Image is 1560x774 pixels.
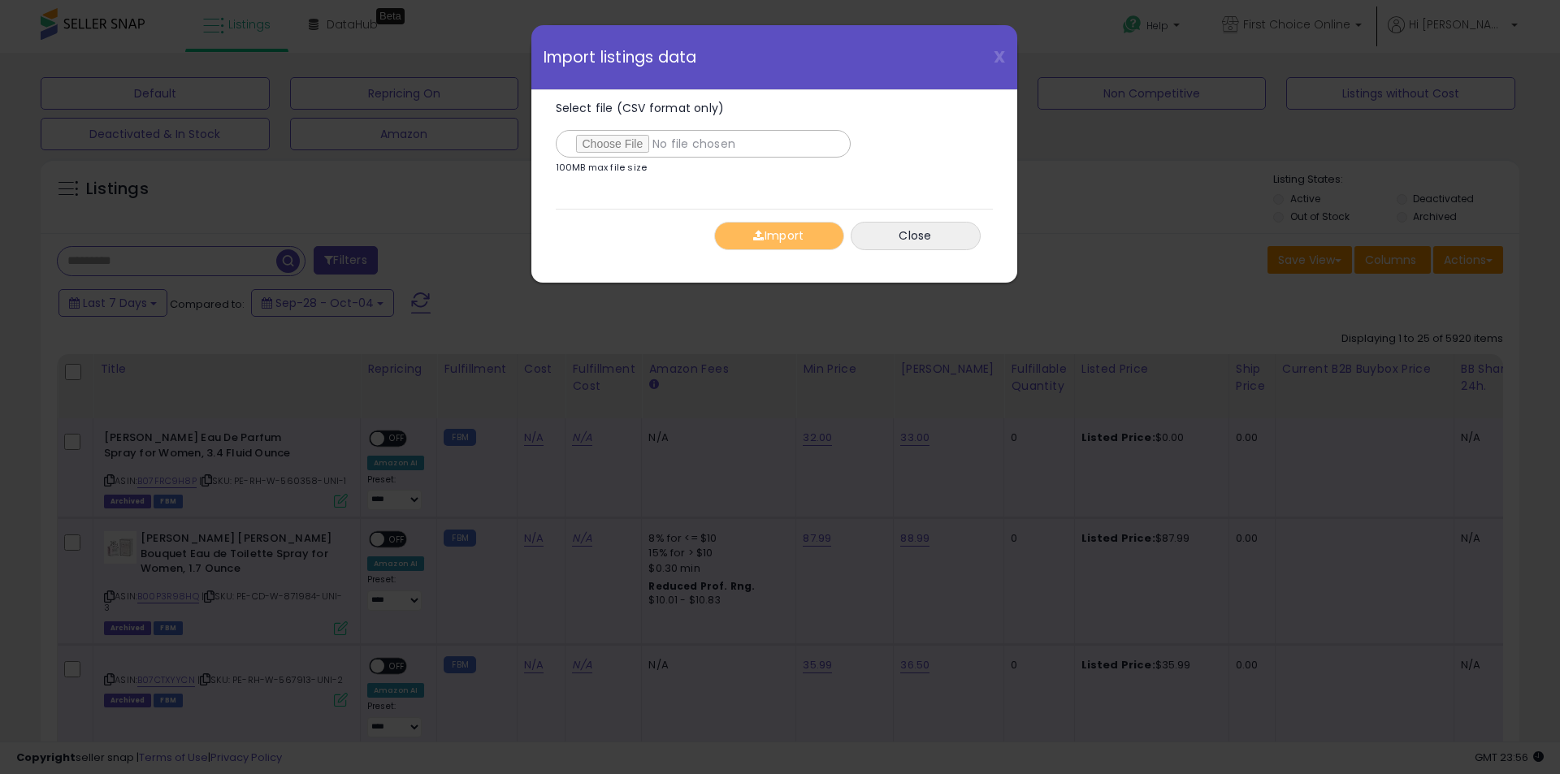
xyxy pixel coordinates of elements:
p: 100MB max file size [556,163,648,172]
span: X [994,45,1005,68]
button: Close [851,222,981,250]
button: Import [714,222,844,250]
span: Import listings data [544,50,697,65]
span: Select file (CSV format only) [556,100,725,116]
